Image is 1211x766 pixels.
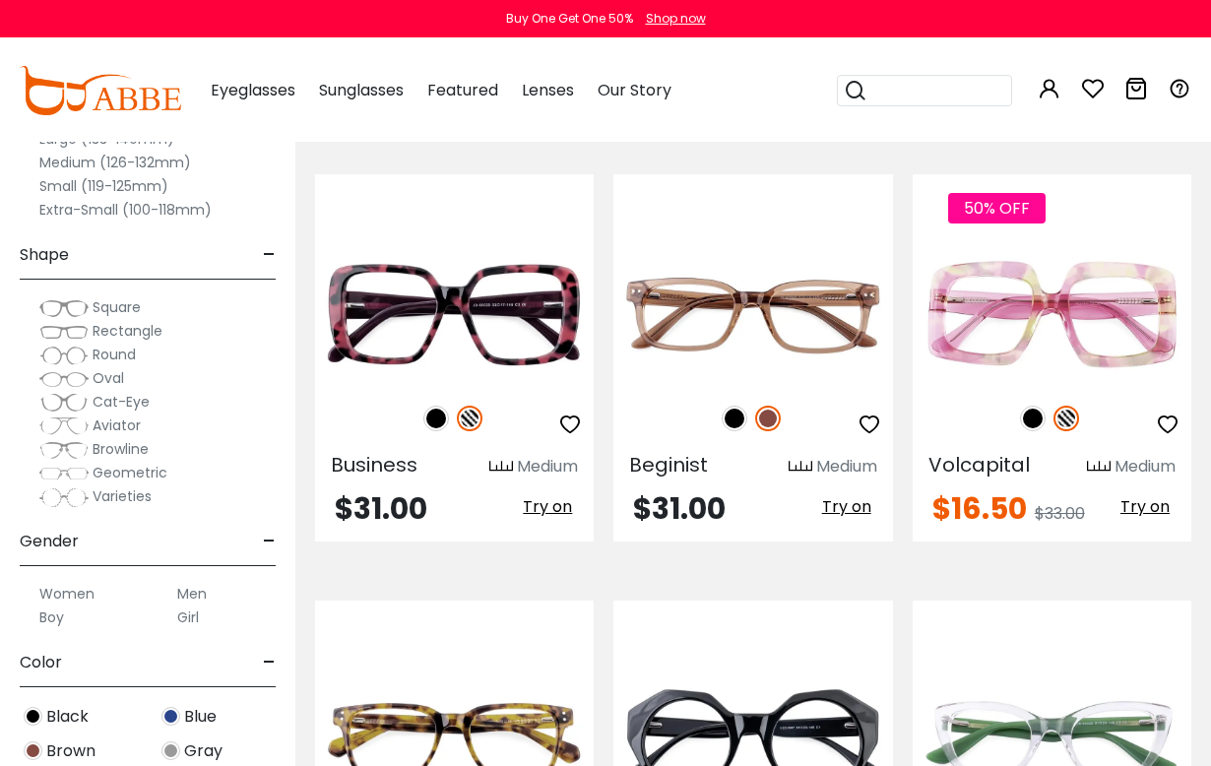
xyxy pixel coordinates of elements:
[39,198,212,222] label: Extra-Small (100-118mm)
[39,582,95,606] label: Women
[1120,495,1170,518] span: Try on
[1053,406,1079,431] img: Pattern
[177,582,207,606] label: Men
[613,245,892,385] img: Brown Beginist - Acetate ,Universal Bridge Fit
[629,451,708,479] span: Beginist
[39,322,89,342] img: Rectangle.png
[93,463,167,482] span: Geometric
[427,79,498,101] span: Featured
[928,451,1030,479] span: Volcapital
[39,487,89,508] img: Varieties.png
[93,297,141,317] span: Square
[315,245,594,385] img: Pattern Business - Acetate ,Universal Bridge Fit
[20,66,181,115] img: abbeglasses.com
[633,487,726,530] span: $31.00
[331,451,417,479] span: Business
[93,321,162,341] span: Rectangle
[161,707,180,726] img: Blue
[506,10,633,28] div: Buy One Get One 50%
[335,487,427,530] span: $31.00
[517,455,578,479] div: Medium
[24,741,42,760] img: Brown
[1035,502,1085,525] span: $33.00
[39,464,89,483] img: Geometric.png
[263,518,276,565] span: -
[177,606,199,629] label: Girl
[39,606,64,629] label: Boy
[93,415,141,435] span: Aviator
[93,486,152,506] span: Varieties
[816,455,877,479] div: Medium
[20,518,79,565] span: Gender
[646,10,706,28] div: Shop now
[1115,494,1176,520] button: Try on
[1115,455,1176,479] div: Medium
[46,705,89,729] span: Black
[523,495,572,518] span: Try on
[789,460,812,475] img: size ruler
[93,439,149,459] span: Browline
[39,393,89,413] img: Cat-Eye.png
[1020,406,1046,431] img: Black
[161,741,180,760] img: Gray
[184,705,217,729] span: Blue
[822,495,871,518] span: Try on
[93,368,124,388] span: Oval
[93,345,136,364] span: Round
[20,639,62,686] span: Color
[39,174,168,198] label: Small (119-125mm)
[913,245,1191,385] img: Pattern Volcapital - Acetate ,Universal Bridge Fit
[816,494,877,520] button: Try on
[39,346,89,365] img: Round.png
[46,739,96,763] span: Brown
[423,406,449,431] img: Black
[211,79,295,101] span: Eyeglasses
[1087,460,1111,475] img: size ruler
[755,406,781,431] img: Brown
[39,151,191,174] label: Medium (126-132mm)
[598,79,671,101] span: Our Story
[319,79,404,101] span: Sunglasses
[522,79,574,101] span: Lenses
[489,460,513,475] img: size ruler
[517,494,578,520] button: Try on
[263,231,276,279] span: -
[184,739,223,763] span: Gray
[932,487,1027,530] span: $16.50
[39,440,89,460] img: Browline.png
[948,193,1046,223] span: 50% OFF
[39,298,89,318] img: Square.png
[457,406,482,431] img: Pattern
[24,707,42,726] img: Black
[39,416,89,436] img: Aviator.png
[636,10,706,27] a: Shop now
[39,369,89,389] img: Oval.png
[722,406,747,431] img: Black
[93,392,150,412] span: Cat-Eye
[263,639,276,686] span: -
[20,231,69,279] span: Shape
